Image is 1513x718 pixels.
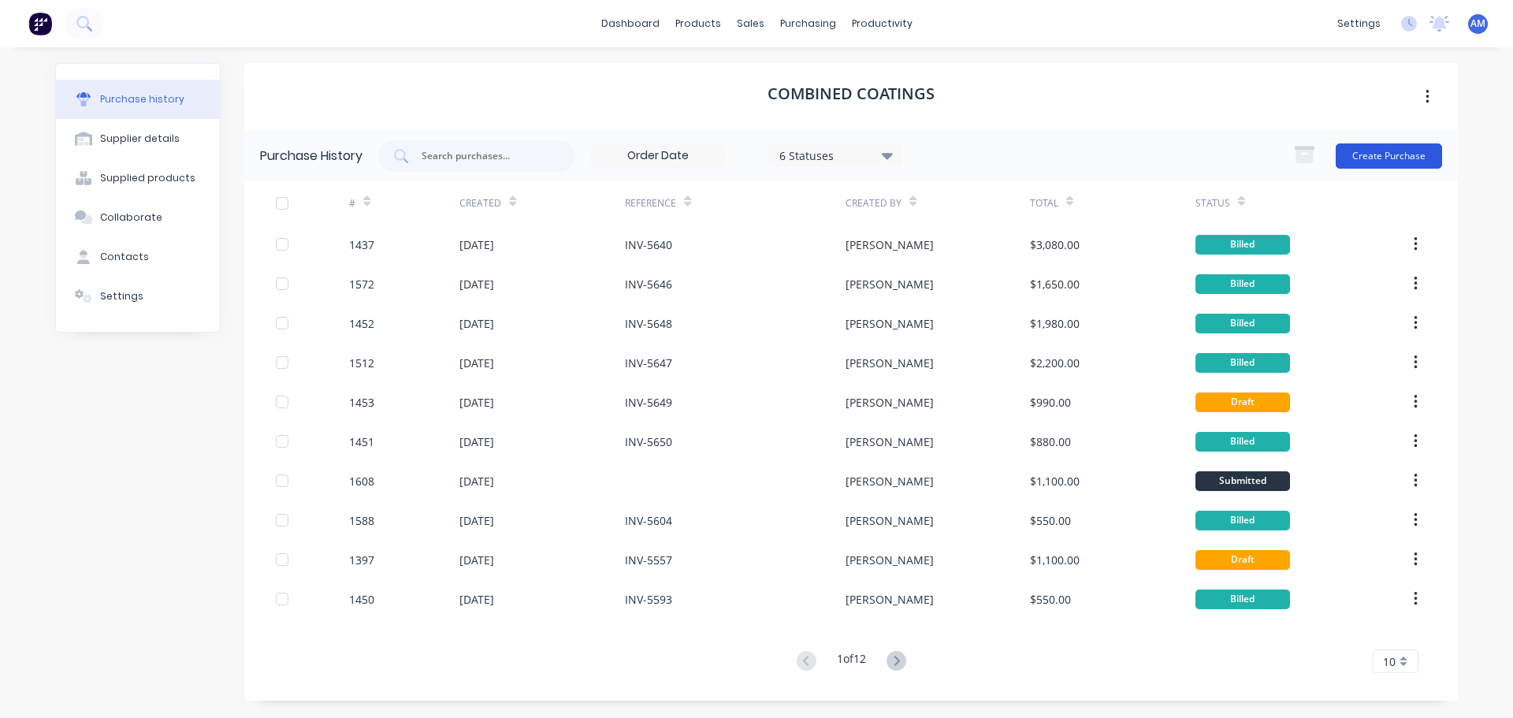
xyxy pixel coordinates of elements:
div: $880.00 [1030,433,1071,450]
span: 10 [1383,653,1396,670]
div: [PERSON_NAME] [846,236,934,253]
div: [PERSON_NAME] [846,433,934,450]
div: Submitted [1195,471,1290,491]
div: INV-5604 [625,512,672,529]
div: INV-5557 [625,552,672,568]
div: $2,200.00 [1030,355,1080,371]
div: $550.00 [1030,591,1071,608]
span: AM [1470,17,1485,31]
div: $550.00 [1030,512,1071,529]
div: 6 Statuses [779,147,892,163]
div: Created [459,196,501,210]
div: [DATE] [459,315,494,332]
div: [DATE] [459,433,494,450]
div: Purchase history [100,92,184,106]
div: INV-5649 [625,394,672,411]
button: Supplier details [56,119,220,158]
div: [DATE] [459,355,494,371]
div: 1451 [349,433,374,450]
a: dashboard [593,12,667,35]
div: Purchase History [260,147,362,166]
div: [DATE] [459,552,494,568]
div: Supplied products [100,171,195,185]
div: Total [1030,196,1058,210]
div: [DATE] [459,473,494,489]
div: Billed [1195,590,1290,609]
div: [DATE] [459,394,494,411]
div: Draft [1195,392,1290,412]
div: [DATE] [459,512,494,529]
div: Draft [1195,550,1290,570]
div: $1,980.00 [1030,315,1080,332]
img: Factory [28,12,52,35]
div: [PERSON_NAME] [846,591,934,608]
div: purchasing [772,12,844,35]
div: INV-5648 [625,315,672,332]
div: Status [1195,196,1230,210]
div: Collaborate [100,210,162,225]
button: Settings [56,277,220,316]
div: $1,100.00 [1030,473,1080,489]
button: Purchase history [56,80,220,119]
div: 1512 [349,355,374,371]
div: 1450 [349,591,374,608]
div: $1,100.00 [1030,552,1080,568]
div: [PERSON_NAME] [846,394,934,411]
div: $990.00 [1030,394,1071,411]
div: Billed [1195,432,1290,452]
div: INV-5650 [625,433,672,450]
div: Created By [846,196,901,210]
div: Reference [625,196,676,210]
div: 1 of 12 [837,650,866,673]
button: Create Purchase [1336,143,1442,169]
div: Supplier details [100,132,180,146]
div: productivity [844,12,920,35]
h1: Combined Coatings [768,84,935,103]
div: sales [729,12,772,35]
div: $3,080.00 [1030,236,1080,253]
div: settings [1329,12,1388,35]
div: Contacts [100,250,149,264]
div: INV-5646 [625,276,672,292]
div: Billed [1195,314,1290,333]
div: INV-5593 [625,591,672,608]
div: [DATE] [459,236,494,253]
div: [DATE] [459,591,494,608]
button: Contacts [56,237,220,277]
div: [PERSON_NAME] [846,552,934,568]
div: $1,650.00 [1030,276,1080,292]
div: [PERSON_NAME] [846,355,934,371]
div: [PERSON_NAME] [846,473,934,489]
div: Billed [1195,274,1290,294]
div: products [667,12,729,35]
div: 1453 [349,394,374,411]
div: Settings [100,289,143,303]
div: INV-5647 [625,355,672,371]
div: 1588 [349,512,374,529]
div: 1452 [349,315,374,332]
button: Supplied products [56,158,220,198]
div: 1572 [349,276,374,292]
input: Order Date [592,144,724,168]
div: 1437 [349,236,374,253]
div: 1608 [349,473,374,489]
div: INV-5640 [625,236,672,253]
div: [PERSON_NAME] [846,512,934,529]
input: Search purchases... [420,148,551,164]
div: [PERSON_NAME] [846,315,934,332]
div: 1397 [349,552,374,568]
div: Billed [1195,235,1290,255]
div: # [349,196,355,210]
button: Collaborate [56,198,220,237]
div: Billed [1195,511,1290,530]
div: [PERSON_NAME] [846,276,934,292]
div: Billed [1195,353,1290,373]
div: [DATE] [459,276,494,292]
